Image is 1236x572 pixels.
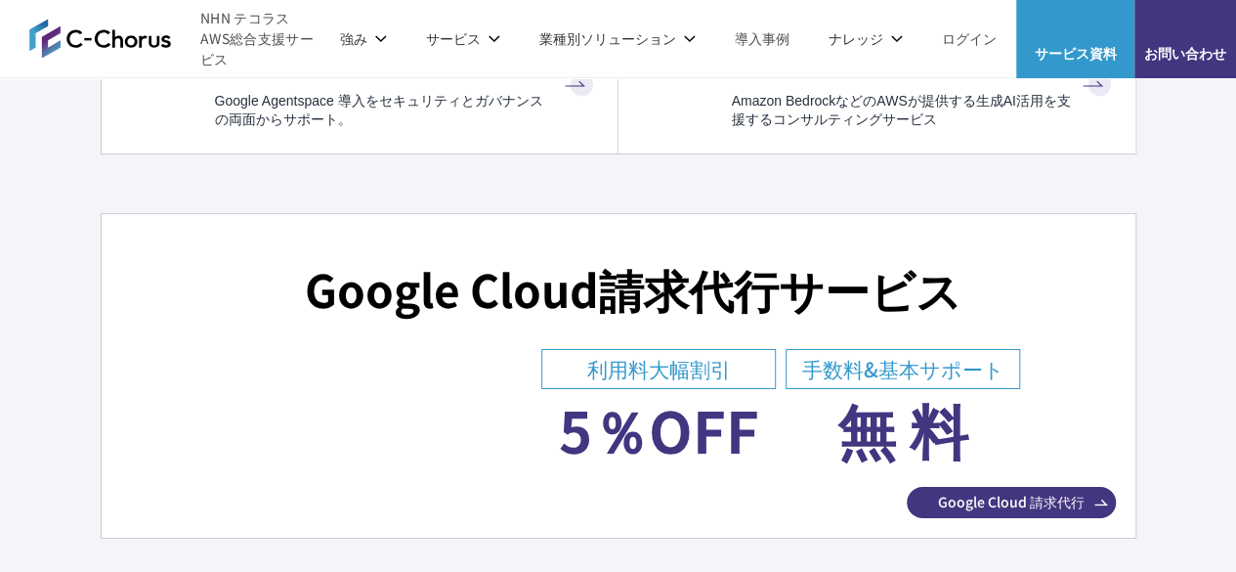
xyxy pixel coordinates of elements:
[1060,15,1091,38] img: AWS総合支援サービス C-Chorus サービス資料
[245,354,343,452] img: Google Cloud Partner
[29,8,320,69] a: AWS総合支援サービス C-Chorus NHN テコラスAWS総合支援サービス
[539,28,696,49] p: 業種別ソリューション
[732,92,1116,130] p: Amazon BedrockなどのAWSが提供する生成AI活用を支援するコンサルティングサービス
[102,17,618,154] a: Agentspace セキュア導入パッケージ Google Agentspace 導入をセキュリティとガバナンスの両面からサポート。
[305,257,961,320] h3: Google Cloud 請求代行サービス
[1016,43,1134,64] span: サービス資料
[101,213,1136,539] a: Google Cloud請求代行サービス Google Cloud Partner SELL PremierPartner Google Cloud 利用料大幅割引 5％OFF 手数料&基本サポ...
[215,92,598,130] p: Google Agentspace 導入をセキュリティとガバナンスの両面からサポート。
[735,28,789,49] a: 導入事例
[383,354,481,452] img: SELL PremierPartner Google Cloud
[829,28,903,49] p: ナレッジ
[786,349,1020,389] dt: 手数料&基本サポート
[618,17,1135,154] a: AWS 生成AI活用支援 Amazon BedrockなどのAWSが提供する生成AI活用を支援するコンサルティングサービス
[559,388,759,470] strong: 5％OFF
[907,492,1116,512] span: Google Cloud 請求代行
[541,349,776,389] dt: 利用料大幅割引
[1134,43,1236,64] span: お問い合わせ
[942,28,997,49] a: ログイン
[1170,15,1201,38] img: お問い合わせ
[340,28,387,49] p: 強み
[29,19,171,59] img: AWS総合支援サービス C-Chorus
[200,8,320,69] span: NHN テコラス AWS総合支援サービス
[426,28,500,49] p: サービス
[786,399,1020,458] dd: 無 料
